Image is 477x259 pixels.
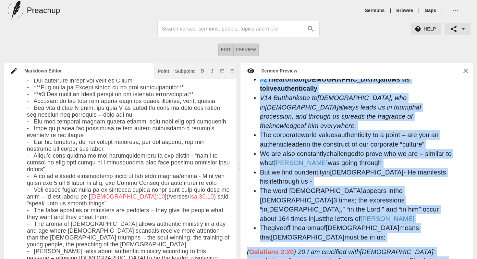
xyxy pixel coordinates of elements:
[439,7,445,14] li: |
[283,94,303,101] span: thanks
[260,130,452,149] li: The corporate authenticity to a point – are you an authentic in the construct of our corporate “ ”
[260,186,452,223] li: appears in 3 times; the expressions “in ,” “in the Lord,” and “in him” occur about 164 times in t...
[319,131,338,138] span: values
[402,141,422,148] span: culture
[267,206,341,213] span: [DEMOGRAPHIC_DATA]
[302,224,320,231] span: aroma
[289,187,362,194] span: [DEMOGRAPHIC_DATA]
[218,44,234,56] button: Edit
[268,178,277,185] span: life
[236,46,256,54] span: Preview
[279,76,299,83] span: aroma
[265,104,338,111] span: [DEMOGRAPHIC_DATA]
[411,23,441,35] button: Help
[260,149,452,168] li: We are also constantly to prove who we are – similar to what was going through
[199,68,206,74] button: Add bold text
[361,215,414,222] span: [PERSON_NAME]
[221,46,231,54] span: Edit
[416,7,422,14] li: |
[304,169,325,176] span: identity
[175,69,195,73] div: Subpoint
[304,22,318,36] button: search
[158,69,169,73] div: Point
[360,248,433,255] span: [DEMOGRAPHIC_DATA]
[260,76,267,83] a: #2
[247,248,249,255] em: (
[209,68,215,74] button: Add italic text
[260,187,287,194] span: The word
[365,7,385,14] a: Sermons
[174,68,196,74] button: Subpoint
[314,215,324,222] span: just
[317,94,391,101] span: [DEMOGRAPHIC_DATA]
[18,68,154,74] div: Markdown Editor
[330,169,403,176] span: [DEMOGRAPHIC_DATA]
[234,44,259,56] button: Preview
[260,94,421,129] em: V14 But be to , who in always leads us in triumphal procession, and through us spreads the fragra...
[255,68,297,74] div: Sermon Preview
[156,68,170,74] button: Insert point
[305,76,380,83] span: [DEMOGRAPHIC_DATA]
[266,85,277,92] span: live
[387,7,394,14] li: |
[271,234,344,241] span: [DEMOGRAPHIC_DATA]
[219,68,225,74] button: Add ordered list
[249,248,294,255] a: Galatians 2:20
[8,1,23,20] img: preachup-logo.png
[274,159,328,166] span: [PERSON_NAME]
[326,224,399,231] span: [DEMOGRAPHIC_DATA]
[228,68,235,74] button: Add unordered list
[27,5,60,16] h5: Preachup
[271,224,283,231] span: give
[425,7,436,14] a: Gaps
[396,7,413,14] a: Browse
[162,24,304,34] input: Search sermons
[218,44,259,56] div: text alignment
[260,187,403,204] span: the [DEMOGRAPHIC_DATA]
[287,141,305,148] span: leader
[260,168,452,186] li: But we find our in - He manifests his through us -
[269,122,300,129] span: knowledge
[260,223,452,242] li: The off the of means that must be in us:
[301,131,317,138] span: world
[445,227,469,251] iframe: Drift Widget Chat Controller
[326,150,358,157] span: challenged
[416,25,436,33] span: Help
